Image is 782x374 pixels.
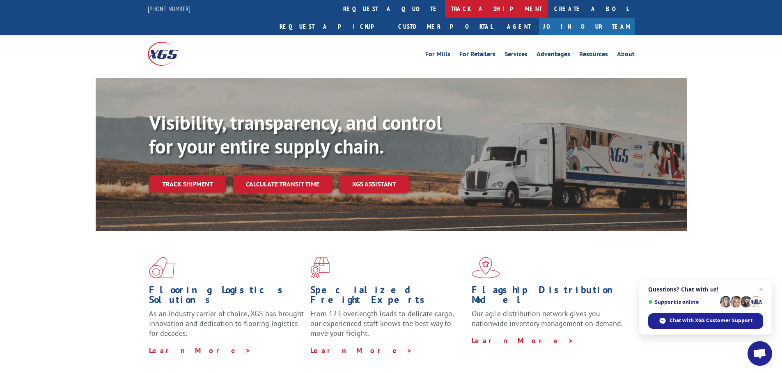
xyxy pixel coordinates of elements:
[648,299,717,305] span: Support is online
[310,309,466,345] p: From 123 overlength loads to delicate cargo, our experienced staff knows the best way to move you...
[472,257,500,278] img: xgs-icon-flagship-distribution-model-red
[472,285,627,309] h1: Flagship Distribution Model
[472,309,623,328] span: Our agile distribution network gives you nationwide inventory management on demand.
[310,346,413,355] a: Learn More >
[670,317,752,324] span: Chat with XGS Customer Support
[149,309,304,338] span: As an industry carrier of choice, XGS has brought innovation and dedication to flooring logistics...
[617,51,635,60] a: About
[392,18,499,35] a: Customer Portal
[149,285,304,309] h1: Flooring Logistics Solutions
[459,51,495,60] a: For Retailers
[579,51,608,60] a: Resources
[472,336,574,345] a: Learn More >
[748,341,772,366] div: Open chat
[339,175,409,193] a: XGS ASSISTANT
[148,5,190,13] a: [PHONE_NUMBER]
[149,175,226,193] a: Track shipment
[499,18,539,35] a: Agent
[149,110,442,159] b: Visibility, transparency, and control for your entire supply chain.
[648,313,763,329] div: Chat with XGS Customer Support
[310,257,330,278] img: xgs-icon-focused-on-flooring-red
[537,51,570,60] a: Advantages
[149,257,174,278] img: xgs-icon-total-supply-chain-intelligence-red
[425,51,450,60] a: For Mills
[233,175,333,193] a: Calculate transit time
[539,18,635,35] a: Join Our Team
[756,285,766,294] span: Close chat
[273,18,392,35] a: Request a pickup
[310,285,466,309] h1: Specialized Freight Experts
[648,286,763,293] span: Questions? Chat with us!
[149,346,251,355] a: Learn More >
[505,51,527,60] a: Services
